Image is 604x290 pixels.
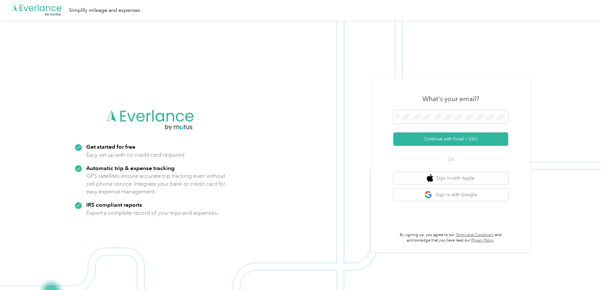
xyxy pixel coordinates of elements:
[86,143,135,150] strong: Get started for free
[86,201,142,208] strong: IRS compliant reports
[425,191,433,199] img: google logo
[440,156,462,163] span: OR
[393,172,508,184] button: apple logoSign in with Apple
[86,172,226,196] p: GPS satellites ensure accurate trip tracking even without cell phone service. Integrate your bank...
[456,233,494,237] a: Terms and Conditions
[422,94,479,103] h3: What's your email?
[86,209,218,217] p: Export a complete record of your trips and expenses.
[393,132,508,146] button: Continue with Email / SSO
[471,238,494,243] a: Privacy Policy
[427,174,433,182] img: apple logo
[86,151,185,159] p: Easy set up with no credit card required
[86,165,175,171] strong: Automatic trip & expense tracking
[568,254,604,290] iframe: Everlance-gr Chat Button Frame
[69,6,140,14] div: Simplify mileage and expenses
[393,232,508,243] p: By signing up, you agree to our and acknowledge that you have read our .
[393,189,508,201] button: google logoSign in with Google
